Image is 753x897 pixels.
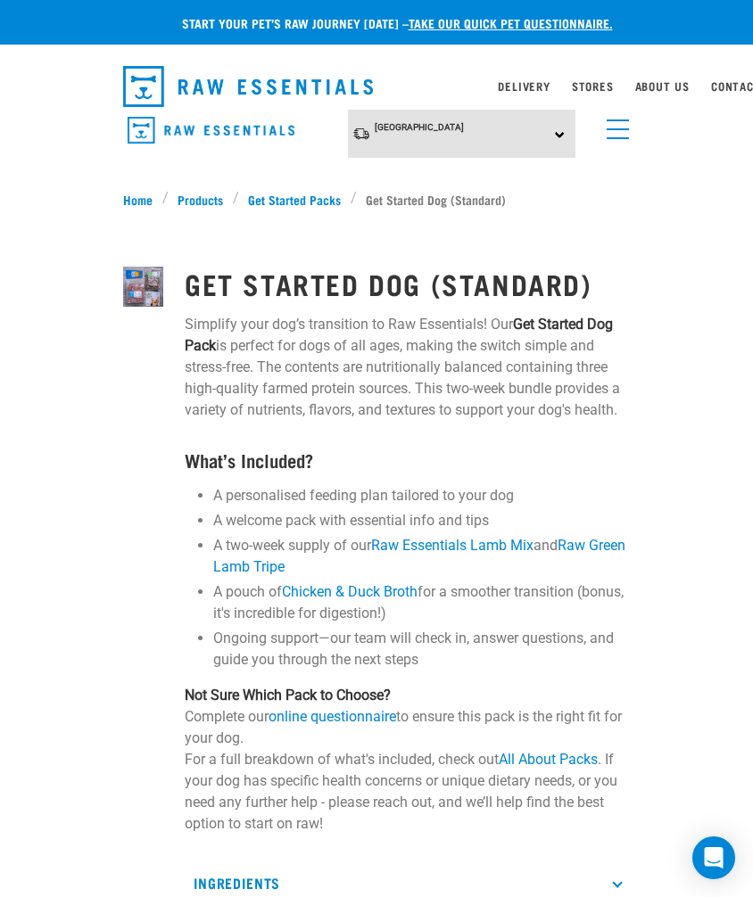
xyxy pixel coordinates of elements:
[128,117,294,144] img: Raw Essentials Logo
[692,836,735,879] div: Open Intercom Messenger
[123,190,162,209] a: Home
[213,510,630,531] li: A welcome pack with essential info and tips
[123,267,163,307] img: NSP Dog Standard Update
[213,581,630,624] li: A pouch of for a smoother transition (bonus, it's incredible for digestion!)
[213,628,630,671] li: Ongoing support—our team will check in, answer questions, and guide you through the next steps
[185,685,630,835] p: Complete our to ensure this pack is the right fit for your dog. For a full breakdown of what's in...
[185,455,313,465] strong: What’s Included?
[499,751,598,768] a: All About Packs
[169,190,233,209] a: Products
[123,190,630,209] nav: breadcrumbs
[282,583,418,600] a: Chicken & Duck Broth
[635,83,690,89] a: About Us
[185,687,391,704] strong: Not Sure Which Pack to Choose?
[109,59,644,114] nav: dropdown navigation
[352,127,370,141] img: van-moving.png
[375,122,464,132] span: [GEOGRAPHIC_DATA]
[409,20,613,26] a: take our quick pet questionnaire.
[185,314,630,421] p: Simplify your dog’s transition to Raw Essentials! Our is perfect for dogs of all ages, making the...
[213,537,625,575] a: Raw Green Lamb Tripe
[498,83,550,89] a: Delivery
[598,109,630,141] a: menu
[269,708,396,725] a: online questionnaire
[185,316,613,354] strong: Get Started Dog Pack
[371,537,534,554] a: Raw Essentials Lamb Mix
[123,66,373,107] img: Raw Essentials Logo
[213,485,630,506] li: A personalised feeding plan tailored to your dog
[572,83,614,89] a: Stores
[213,535,630,578] li: A two-week supply of our and
[185,267,630,300] h1: Get Started Dog (Standard)
[239,190,351,209] a: Get Started Packs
